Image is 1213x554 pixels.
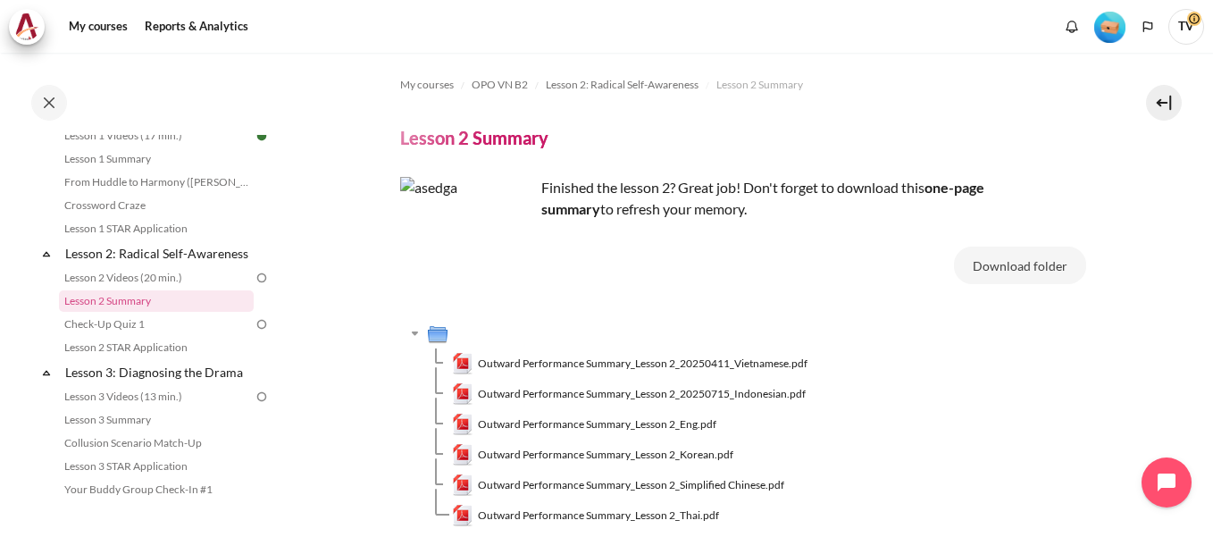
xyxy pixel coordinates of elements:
[59,314,254,335] a: Check-Up Quiz 1
[1094,12,1125,43] img: Level #1
[478,386,806,402] span: Outward Performance Summary_Lesson 2_20250715_Indonesian.pdf
[452,474,473,496] img: Outward Performance Summary_Lesson 2_Simplified Chinese.pdf
[63,9,134,45] a: My courses
[452,383,807,405] a: Outward Performance Summary_Lesson 2_20250715_Indonesian.pdfOutward Performance Summary_Lesson 2_...
[1168,9,1204,45] a: User menu
[452,444,473,466] img: Outward Performance Summary_Lesson 2_Korean.pdf
[400,177,1025,220] p: Finished the lesson 2? Great job! Don't forget to download this to refresh your memory.
[478,356,807,372] span: Outward Performance Summary_Lesson 2_20250411_Vietnamese.pdf
[452,353,808,374] a: Outward Performance Summary_Lesson 2_20250411_Vietnamese.pdfOutward Performance Summary_Lesson 2_...
[400,126,548,149] h4: Lesson 2 Summary
[954,247,1086,284] button: Download folder
[59,218,254,239] a: Lesson 1 STAR Application
[38,364,55,382] span: Collapse
[452,383,473,405] img: Outward Performance Summary_Lesson 2_20250715_Indonesian.pdf
[716,74,803,96] a: Lesson 2 Summary
[1168,9,1204,45] span: TV
[63,502,254,526] a: Lesson 4: Transforming Conflict
[452,353,473,374] img: Outward Performance Summary_Lesson 2_20250411_Vietnamese.pdf
[254,270,270,286] img: To do
[9,9,54,45] a: Architeck Architeck
[472,77,528,93] span: OPO VN B2
[400,74,454,96] a: My courses
[478,416,716,432] span: Outward Performance Summary_Lesson 2_Eng.pdf
[546,74,699,96] a: Lesson 2: Radical Self-Awareness
[59,337,254,358] a: Lesson 2 STAR Application
[38,245,55,263] span: Collapse
[546,77,699,93] span: Lesson 2: Radical Self-Awareness
[59,172,254,193] a: From Huddle to Harmony ([PERSON_NAME]'s Story)
[14,13,39,40] img: Architeck
[452,474,785,496] a: Outward Performance Summary_Lesson 2_Simplified Chinese.pdfOutward Performance Summary_Lesson 2_S...
[59,479,254,500] a: Your Buddy Group Check-In #1
[59,432,254,454] a: Collusion Scenario Match-Up
[400,77,454,93] span: My courses
[1134,13,1161,40] button: Languages
[59,386,254,407] a: Lesson 3 Videos (13 min.)
[254,316,270,332] img: To do
[59,267,254,289] a: Lesson 2 Videos (20 min.)
[452,414,717,435] a: Outward Performance Summary_Lesson 2_Eng.pdfOutward Performance Summary_Lesson 2_Eng.pdf
[1094,10,1125,43] div: Level #1
[716,77,803,93] span: Lesson 2 Summary
[452,505,720,526] a: Outward Performance Summary_Lesson 2_Thai.pdfOutward Performance Summary_Lesson 2_Thai.pdf
[1087,10,1133,43] a: Level #1
[63,360,254,384] a: Lesson 3: Diagnosing the Drama
[138,9,255,45] a: Reports & Analytics
[472,74,528,96] a: OPO VN B2
[452,444,734,466] a: Outward Performance Summary_Lesson 2_Korean.pdfOutward Performance Summary_Lesson 2_Korean.pdf
[400,177,534,311] img: asedga
[59,148,254,170] a: Lesson 1 Summary
[1058,13,1085,40] div: Show notification window with no new notifications
[59,125,254,147] a: Lesson 1 Videos (17 min.)
[59,456,254,477] a: Lesson 3 STAR Application
[254,389,270,405] img: To do
[452,414,473,435] img: Outward Performance Summary_Lesson 2_Eng.pdf
[452,505,473,526] img: Outward Performance Summary_Lesson 2_Thai.pdf
[59,409,254,431] a: Lesson 3 Summary
[59,195,254,216] a: Crossword Craze
[254,128,270,144] img: Done
[478,477,784,493] span: Outward Performance Summary_Lesson 2_Simplified Chinese.pdf
[478,508,719,524] span: Outward Performance Summary_Lesson 2_Thai.pdf
[478,447,733,463] span: Outward Performance Summary_Lesson 2_Korean.pdf
[400,71,1086,99] nav: Navigation bar
[63,241,254,265] a: Lesson 2: Radical Self-Awareness
[59,290,254,312] a: Lesson 2 Summary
